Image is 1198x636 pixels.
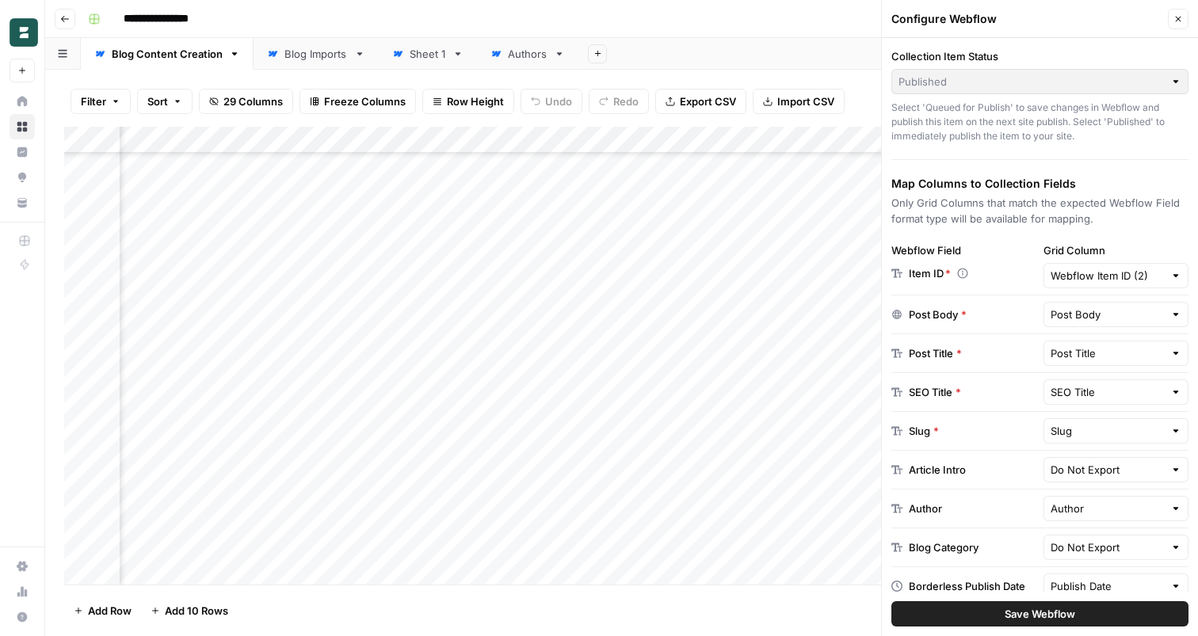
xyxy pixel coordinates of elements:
[898,74,1164,89] input: Published
[324,93,406,109] span: Freeze Columns
[147,93,168,109] span: Sort
[909,265,951,281] p: Item ID
[1051,307,1165,322] input: Post Body
[777,93,834,109] span: Import CSV
[10,89,35,114] a: Home
[891,601,1188,626] button: Save Webflow
[223,93,283,109] span: 29 Columns
[909,345,962,361] div: Post Title
[909,384,961,400] div: SEO Title
[1005,606,1075,622] span: Save Webflow
[10,604,35,630] button: Help + Support
[254,38,379,70] a: Blog Imports
[447,93,504,109] span: Row Height
[284,46,348,62] div: Blog Imports
[112,46,223,62] div: Blog Content Creation
[165,603,228,619] span: Add 10 Rows
[81,93,106,109] span: Filter
[10,190,35,215] a: Your Data
[589,89,649,114] button: Redo
[909,307,967,322] div: Post Body
[88,603,132,619] span: Add Row
[891,176,1188,192] h3: Map Columns to Collection Fields
[10,18,38,47] img: Borderless Logo
[909,423,939,439] div: Slug
[680,93,736,109] span: Export CSV
[71,89,131,114] button: Filter
[422,89,514,114] button: Row Height
[1043,242,1189,258] label: Grid Column
[81,38,254,70] a: Blog Content Creation
[1051,384,1165,400] input: SEO Title
[10,579,35,604] a: Usage
[1051,501,1165,516] input: Author
[521,89,582,114] button: Undo
[909,578,1025,594] div: Borderless Publish Date
[545,93,572,109] span: Undo
[891,101,1188,143] div: Select 'Queued for Publish' to save changes in Webflow and publish this item on the next site pub...
[1051,423,1165,439] input: Slug
[410,46,446,62] div: Sheet 1
[137,89,193,114] button: Sort
[10,165,35,190] a: Opportunities
[1051,539,1165,555] input: Do Not Export
[655,89,746,114] button: Export CSV
[753,89,845,114] button: Import CSV
[64,598,141,623] button: Add Row
[1051,462,1165,478] input: Do Not Export
[299,89,416,114] button: Freeze Columns
[141,598,238,623] button: Add 10 Rows
[956,345,962,361] span: Required
[891,242,1037,258] div: Webflow Field
[199,89,293,114] button: 29 Columns
[10,554,35,579] a: Settings
[1051,578,1165,594] input: Publish Date
[891,195,1188,227] p: Only Grid Columns that match the expected Webflow Field format type will be available for mapping.
[961,307,967,322] span: Required
[477,38,578,70] a: Authors
[891,48,1188,64] label: Collection Item Status
[379,38,477,70] a: Sheet 1
[613,93,639,109] span: Redo
[909,501,942,516] div: Author
[10,13,35,52] button: Workspace: Borderless
[945,267,951,280] span: Required
[956,384,961,400] span: Required
[909,462,966,478] div: Article Intro
[1051,345,1165,361] input: Post Title
[10,139,35,165] a: Insights
[10,114,35,139] a: Browse
[909,539,979,555] div: Blog Category
[508,46,547,62] div: Authors
[933,423,939,439] span: Required
[1051,268,1165,284] input: Webflow Item ID (2)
